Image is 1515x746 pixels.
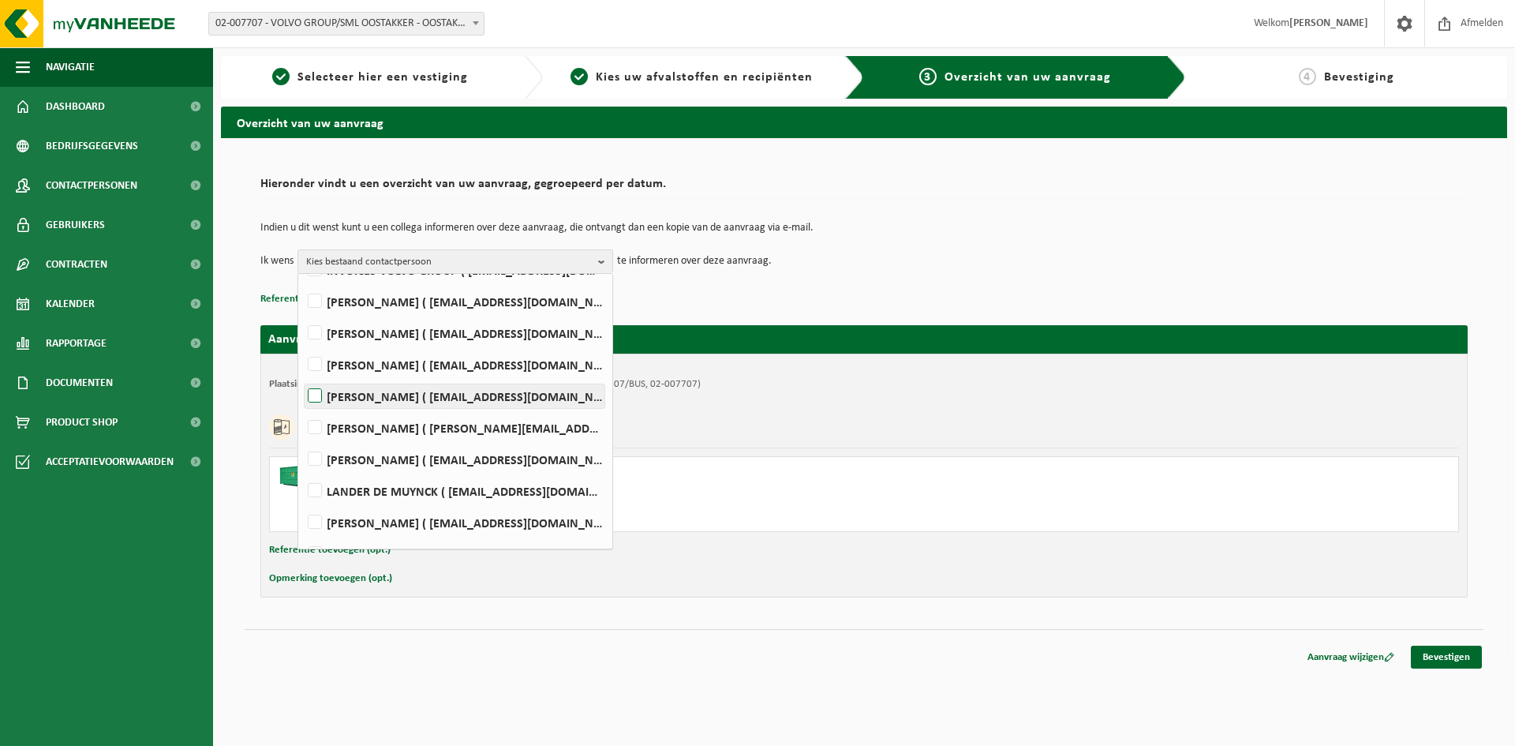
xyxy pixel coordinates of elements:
span: 2 [570,68,588,85]
span: Selecteer hier een vestiging [297,71,468,84]
p: Indien u dit wenst kunt u een collega informeren over deze aanvraag, die ontvangt dan een kopie v... [260,223,1468,234]
div: Aantal: 1 [341,511,927,523]
span: Rapportage [46,324,107,363]
label: [PERSON_NAME] ( [EMAIL_ADDRESS][DOMAIN_NAME] ) [305,290,604,313]
span: Gebruikers [46,205,105,245]
button: Referentie toevoegen (opt.) [260,289,382,309]
label: [PERSON_NAME] ( [EMAIL_ADDRESS][DOMAIN_NAME] ) [305,448,604,471]
span: Contracten [46,245,107,284]
p: te informeren over deze aanvraag. [617,249,772,273]
strong: Plaatsingsadres: [269,379,338,389]
button: Referentie toevoegen (opt.) [269,540,391,560]
span: Navigatie [46,47,95,87]
p: Ik wens [260,249,294,273]
span: Bedrijfsgegevens [46,126,138,166]
span: Contactpersonen [46,166,137,205]
span: Overzicht van uw aanvraag [945,71,1111,84]
span: 1 [272,68,290,85]
div: Ophalen en plaatsen lege container [341,490,927,503]
label: LANDER DE MUYNCK ( [EMAIL_ADDRESS][DOMAIN_NAME] ) [305,479,604,503]
a: Bevestigen [1411,646,1482,669]
span: Dashboard [46,87,105,126]
span: Acceptatievoorwaarden [46,442,174,482]
span: Kies bestaand contactpersoon [306,250,592,274]
span: 3 [919,68,937,85]
span: 02-007707 - VOLVO GROUP/SML OOSTAKKER - OOSTAKKER [208,12,484,36]
span: Kies uw afvalstoffen en recipiënten [596,71,813,84]
img: HK-XC-40-GN-00.png [278,465,325,489]
span: Documenten [46,363,113,403]
h2: Hieronder vindt u een overzicht van uw aanvraag, gegroepeerd per datum. [260,178,1468,199]
a: 1Selecteer hier een vestiging [229,68,511,87]
span: 02-007707 - VOLVO GROUP/SML OOSTAKKER - OOSTAKKER [209,13,484,35]
button: Opmerking toevoegen (opt.) [269,568,392,589]
label: [PERSON_NAME] ( [EMAIL_ADDRESS][DOMAIN_NAME] ) [305,384,604,408]
label: [PERSON_NAME] ( [EMAIL_ADDRESS][DOMAIN_NAME] ) [305,353,604,377]
strong: [PERSON_NAME] [1289,17,1368,29]
label: [PERSON_NAME] ( [EMAIL_ADDRESS][DOMAIN_NAME] ) [305,542,604,566]
span: Kalender [46,284,95,324]
strong: Aanvraag voor [DATE] [268,333,387,346]
label: [PERSON_NAME] ( [EMAIL_ADDRESS][DOMAIN_NAME] ) [305,321,604,345]
a: Aanvraag wijzigen [1296,646,1406,669]
button: Kies bestaand contactpersoon [297,249,613,273]
span: Bevestiging [1324,71,1394,84]
a: 2Kies uw afvalstoffen en recipiënten [551,68,833,87]
span: Product Shop [46,403,118,442]
span: 4 [1299,68,1316,85]
h2: Overzicht van uw aanvraag [221,107,1507,137]
label: [PERSON_NAME] ( [PERSON_NAME][EMAIL_ADDRESS][DOMAIN_NAME] ) [305,416,604,440]
label: [PERSON_NAME] ( [EMAIL_ADDRESS][DOMAIN_NAME] ) [305,511,604,534]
